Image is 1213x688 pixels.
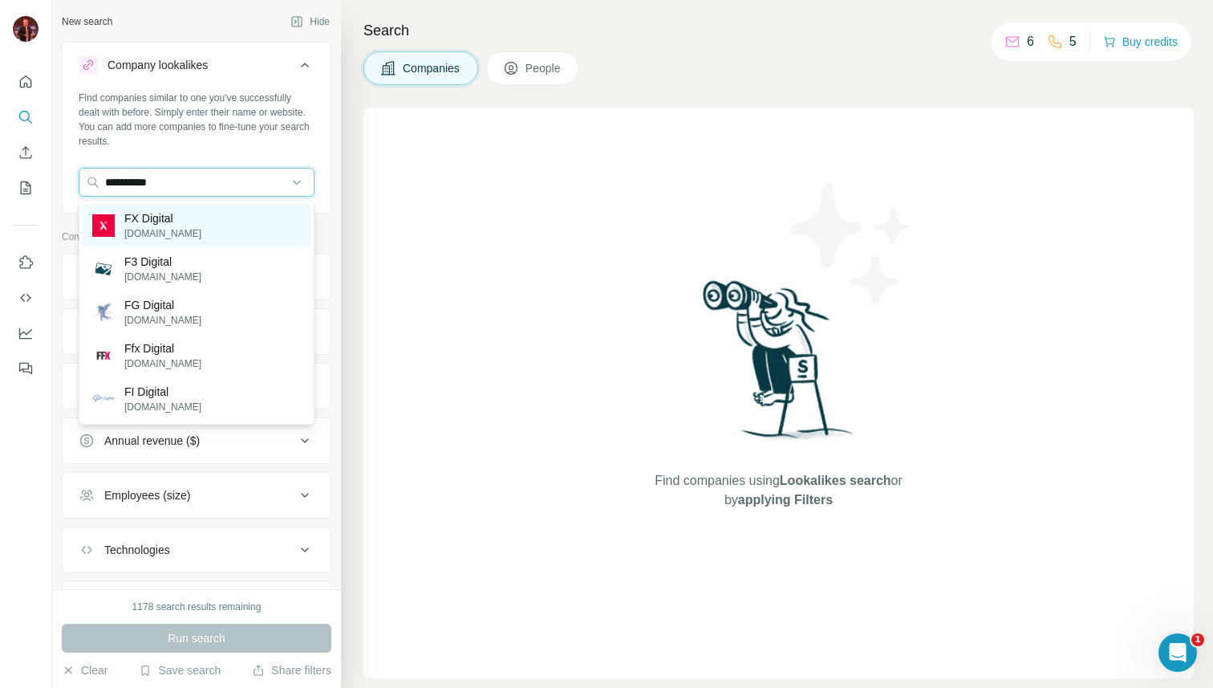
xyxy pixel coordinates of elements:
span: applying Filters [738,493,833,507]
div: Annual revenue ($) [104,433,200,449]
button: Employees (size) [63,476,331,515]
span: Lookalikes search [780,474,891,487]
button: Share filters [252,662,331,678]
button: Industry [63,312,331,351]
div: Technologies [104,542,170,558]
button: Use Surfe API [13,283,39,312]
p: 5 [1069,32,1077,51]
p: FG Digital [124,297,201,313]
img: FX Digital [92,214,115,237]
span: People [525,60,562,76]
img: Ffx Digital [92,344,115,367]
button: HQ location [63,367,331,405]
img: Surfe Illustration - Woman searching with binoculars [696,276,862,455]
div: Find companies similar to one you've successfully dealt with before. Simply enter their name or w... [79,91,314,149]
button: Dashboard [13,319,39,348]
div: Company lookalikes [108,57,208,73]
button: Quick start [13,67,39,96]
div: Employees (size) [104,487,190,503]
button: Annual revenue ($) [63,421,331,460]
p: Ffx Digital [124,340,201,356]
div: New search [62,14,112,29]
button: Company lookalikes [63,46,331,91]
span: Find companies using or by [650,471,907,510]
img: Avatar [13,16,39,42]
button: Keywords [63,585,331,624]
button: Hide [279,10,341,34]
button: Technologies [63,531,331,569]
h4: Search [363,19,1194,42]
span: Companies [403,60,461,76]
p: 6 [1027,32,1034,51]
button: Buy credits [1103,31,1178,53]
iframe: Intercom live chat [1158,633,1197,672]
p: FX Digital [124,210,201,226]
button: My lists [13,173,39,202]
button: Search [13,103,39,132]
button: Feedback [13,354,39,383]
button: Company [63,258,331,296]
button: Enrich CSV [13,138,39,167]
p: [DOMAIN_NAME] [124,226,201,241]
img: FG Digital [92,301,115,324]
p: F3 Digital [124,254,201,270]
img: Surfe Illustration - Stars [779,172,923,316]
button: Use Surfe on LinkedIn [13,248,39,277]
p: Company information [62,230,331,244]
button: Clear [62,662,108,678]
span: 1 [1191,633,1204,646]
p: FI Digital [124,384,201,400]
img: F3 Digital [92,258,115,280]
div: 1178 search results remaining [132,600,262,614]
p: [DOMAIN_NAME] [124,356,201,371]
p: [DOMAIN_NAME] [124,313,201,328]
img: FI Digital [92,388,115,410]
p: [DOMAIN_NAME] [124,400,201,414]
button: Save search [139,662,221,678]
p: [DOMAIN_NAME] [124,270,201,284]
